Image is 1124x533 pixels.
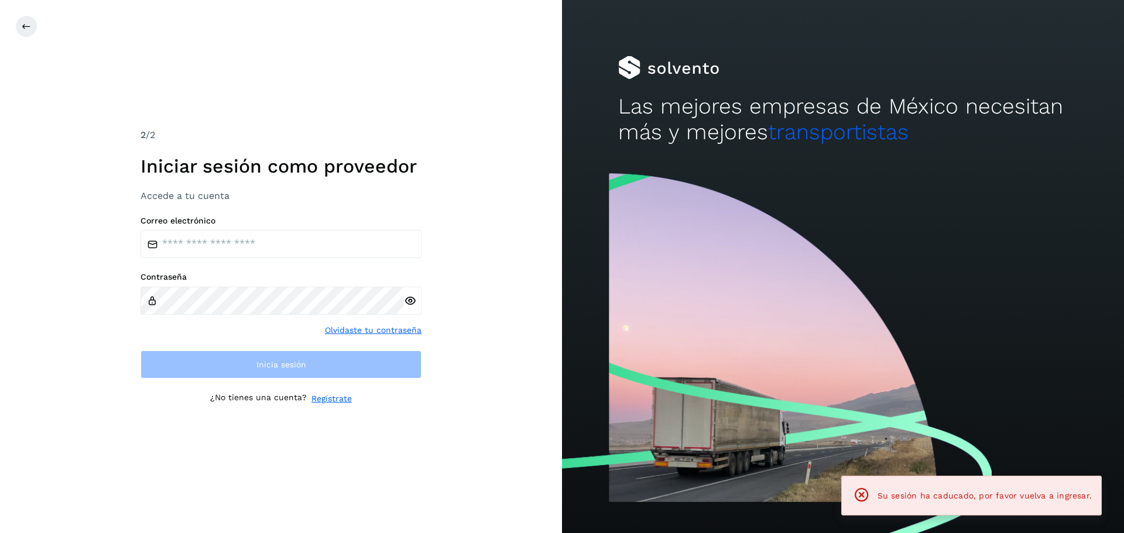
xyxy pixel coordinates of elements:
[210,393,307,405] p: ¿No tienes una cuenta?
[878,491,1092,500] span: Su sesión ha caducado, por favor vuelva a ingresar.
[325,324,421,336] a: Olvidaste tu contraseña
[140,128,421,142] div: /2
[256,360,306,369] span: Inicia sesión
[140,350,421,379] button: Inicia sesión
[768,119,909,145] span: transportistas
[311,393,352,405] a: Regístrate
[140,272,421,282] label: Contraseña
[140,216,421,226] label: Correo electrónico
[618,94,1068,146] h2: Las mejores empresas de México necesitan más y mejores
[140,155,421,177] h1: Iniciar sesión como proveedor
[140,129,146,140] span: 2
[140,190,421,201] h3: Accede a tu cuenta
